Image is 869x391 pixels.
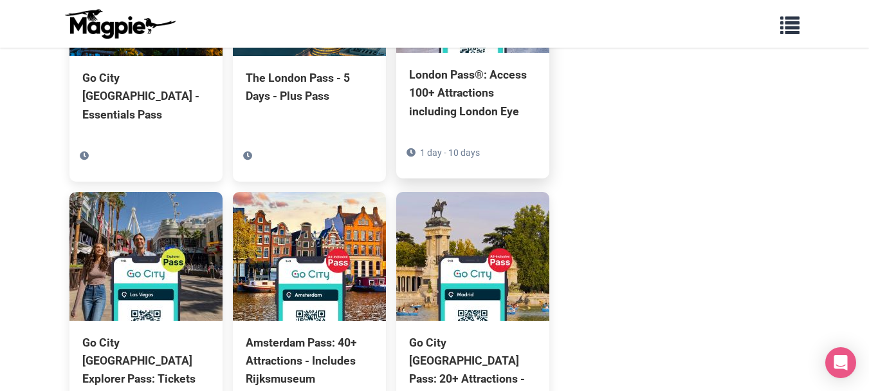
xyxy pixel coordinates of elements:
div: London Pass®: Access 100+ Attractions including London Eye [409,66,536,120]
div: The London Pass - 5 Days - Plus Pass [246,69,373,105]
div: Amsterdam Pass: 40+ Attractions - Includes Rijksmuseum [246,334,373,388]
img: Amsterdam Pass: 40+ Attractions - Includes Rijksmuseum [233,192,386,321]
div: Open Intercom Messenger [825,347,856,378]
img: Go City Las Vegas Explorer Pass: Tickets for 2-7 Attractions [69,192,223,321]
span: 1 day - 10 days [420,148,480,158]
div: Go City [GEOGRAPHIC_DATA] - Essentials Pass [82,69,210,123]
img: logo-ab69f6fb50320c5b225c76a69d11143b.png [62,8,178,39]
img: Go City Madrid Pass: 20+ Attractions - Includes Prado Museum [396,192,549,321]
